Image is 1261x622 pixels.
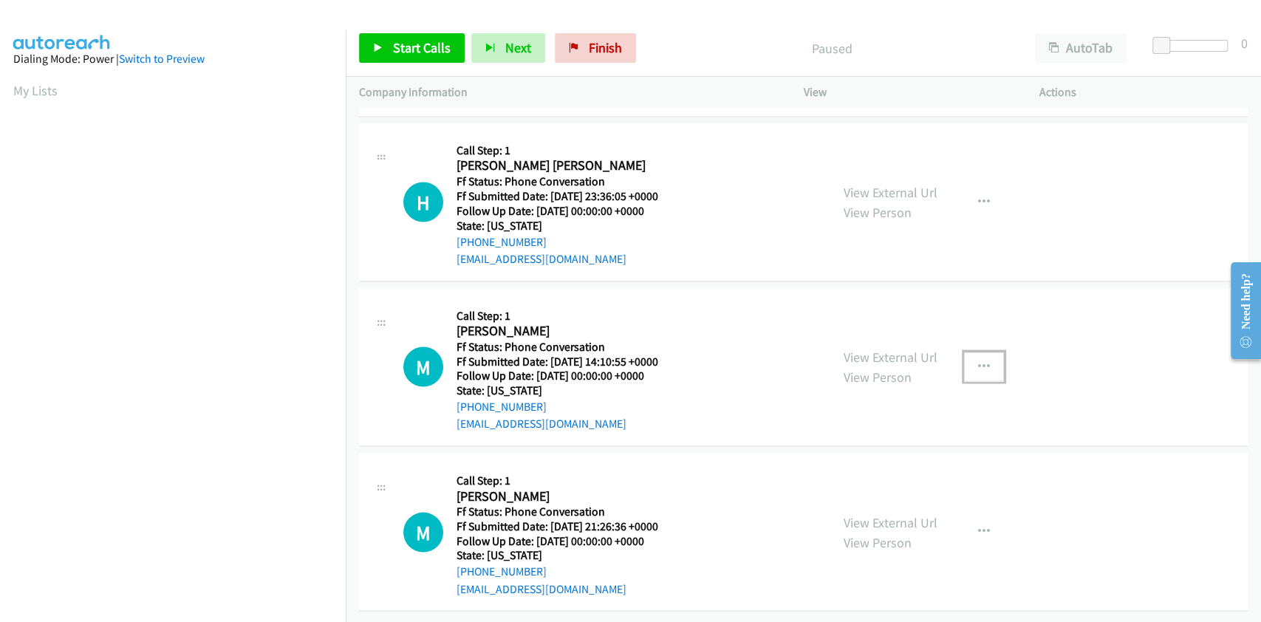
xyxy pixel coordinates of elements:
p: Company Information [359,83,777,101]
h5: Ff Status: Phone Conversation [457,504,658,519]
h5: Ff Status: Phone Conversation [457,174,658,189]
button: Next [471,33,545,63]
h5: Ff Submitted Date: [DATE] 21:26:36 +0000 [457,519,658,533]
a: Switch to Preview [119,52,205,66]
p: View [804,83,1013,101]
a: [EMAIL_ADDRESS][DOMAIN_NAME] [457,251,626,265]
a: [PHONE_NUMBER] [457,564,547,578]
span: Finish [589,39,622,56]
a: [EMAIL_ADDRESS][DOMAIN_NAME] [457,581,626,595]
h1: M [403,512,443,552]
h5: Follow Up Date: [DATE] 00:00:00 +0000 [457,368,658,383]
span: Start Calls [393,39,451,56]
h5: Ff Submitted Date: [DATE] 14:10:55 +0000 [457,354,658,369]
div: The call is yet to be attempted [403,182,443,222]
p: Paused [656,38,1008,58]
a: View Person [844,368,912,385]
a: View External Url [844,513,937,530]
p: Actions [1039,83,1248,101]
a: Finish [555,33,636,63]
a: [PHONE_NUMBER] [457,399,547,413]
h2: [PERSON_NAME] [PERSON_NAME] [457,157,658,174]
h5: State: [US_STATE] [457,547,658,562]
h5: Call Step: 1 [457,308,658,323]
a: View Person [844,203,912,220]
h5: State: [US_STATE] [457,383,658,397]
div: 0 [1241,33,1248,53]
a: View Person [844,533,912,550]
h1: H [403,182,443,222]
h5: Follow Up Date: [DATE] 00:00:00 +0000 [457,533,658,548]
div: Delay between calls (in seconds) [1160,40,1228,52]
h5: State: [US_STATE] [457,218,658,233]
h5: Call Step: 1 [457,143,658,158]
span: Next [505,39,531,56]
h5: Ff Submitted Date: [DATE] 23:36:05 +0000 [457,188,658,203]
a: View External Url [844,183,937,200]
h1: M [403,346,443,386]
h2: [PERSON_NAME] [457,488,658,505]
a: View External Url [844,348,937,365]
a: Start Calls [359,33,465,63]
a: [PHONE_NUMBER] [457,234,547,248]
h5: Follow Up Date: [DATE] 00:00:00 +0000 [457,203,658,218]
div: The call is yet to be attempted [403,346,443,386]
h2: [PERSON_NAME] [457,322,658,339]
h5: Call Step: 1 [457,473,658,488]
a: My Lists [13,82,58,99]
a: [EMAIL_ADDRESS][DOMAIN_NAME] [457,416,626,430]
h5: Ff Status: Phone Conversation [457,339,658,354]
div: Dialing Mode: Power | [13,50,332,68]
button: AutoTab [1035,33,1127,63]
div: The call is yet to be attempted [403,512,443,552]
iframe: Resource Center [1219,252,1261,369]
